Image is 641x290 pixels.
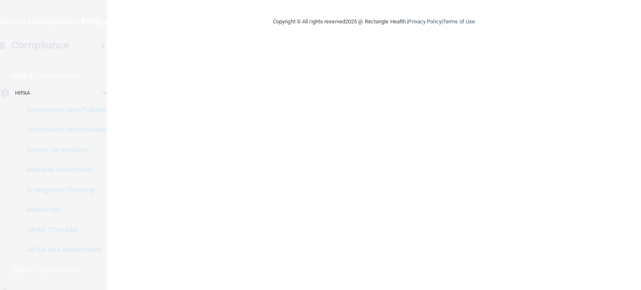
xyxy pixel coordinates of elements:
div: Copyright © All rights reserved 2025 @ Rectangle Health | | [222,8,526,35]
h4: Compliance [11,40,69,51]
a: Privacy Policy [408,18,441,25]
p: HIPAA Risk Assessment [5,246,119,254]
p: Documents and Policies [5,106,119,114]
p: HIPAA [11,71,33,81]
p: Resources [5,206,119,214]
p: HIPAA [15,88,30,98]
p: HIPAA Checklist [5,226,119,234]
p: Emergency Planning [5,186,119,194]
p: Business Associates [5,166,119,174]
a: Terms of Use [443,18,475,25]
p: OSHA [11,265,32,275]
p: Learn More! [36,265,81,275]
p: Documents and Policies [5,126,119,134]
p: Learn More! [37,71,81,81]
p: Report an Incident [5,146,119,154]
